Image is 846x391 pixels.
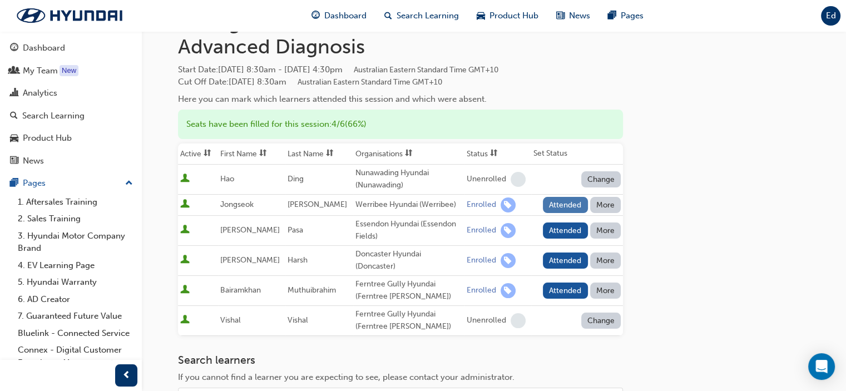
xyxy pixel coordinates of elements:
[303,4,375,27] a: guage-iconDashboard
[10,156,18,166] span: news-icon
[180,199,190,210] span: User is active
[23,132,72,145] div: Product Hub
[23,42,65,55] div: Dashboard
[4,128,137,149] a: Product Hub
[220,285,261,295] span: Bairamkhan
[468,4,547,27] a: car-iconProduct Hub
[590,283,621,299] button: More
[543,197,588,213] button: Attended
[405,149,413,159] span: sorting-icon
[180,315,190,326] span: User is active
[23,87,57,100] div: Analytics
[826,9,836,22] span: Ed
[311,9,320,23] span: guage-icon
[4,36,137,173] button: DashboardMy TeamAnalyticsSearch LearningProduct HubNews
[355,278,462,303] div: Ferntree Gully Hyundai (Ferntree [PERSON_NAME])
[218,143,285,165] th: Toggle SortBy
[4,61,137,81] a: My Team
[501,223,516,238] span: learningRecordVerb_ENROLL-icon
[288,285,336,295] span: Muthuibrahim
[180,285,190,296] span: User is active
[590,253,621,269] button: More
[4,106,137,126] a: Search Learning
[204,149,211,159] span: sorting-icon
[288,200,347,209] span: [PERSON_NAME]
[125,176,133,191] span: up-icon
[581,171,621,187] button: Change
[10,133,18,143] span: car-icon
[13,341,137,371] a: Connex - Digital Customer Experience Management
[285,143,353,165] th: Toggle SortBy
[180,255,190,266] span: User is active
[13,308,137,325] a: 7. Guaranteed Future Value
[10,111,18,121] span: search-icon
[23,177,46,190] div: Pages
[218,65,498,75] span: [DATE] 8:30am - [DATE] 4:30pm
[511,172,526,187] span: learningRecordVerb_NONE-icon
[467,225,496,236] div: Enrolled
[13,257,137,274] a: 4. EV Learning Page
[178,143,218,165] th: Toggle SortBy
[590,197,621,213] button: More
[220,174,234,184] span: Hao
[543,283,588,299] button: Attended
[501,197,516,212] span: learningRecordVerb_ENROLL-icon
[355,218,462,243] div: Essendon Hyundai (Essendon Fields)
[23,65,58,77] div: My Team
[178,93,623,106] div: Here you can mark which learners attended this session and which were absent.
[180,174,190,185] span: User is active
[178,77,442,87] span: Cut Off Date : [DATE] 8:30am
[13,291,137,308] a: 6. AD Creator
[384,9,392,23] span: search-icon
[4,38,137,58] a: Dashboard
[6,4,133,27] img: Trak
[569,9,590,22] span: News
[4,173,137,194] button: Pages
[355,167,462,192] div: Nunawading Hyundai (Nunawading)
[13,227,137,257] a: 3. Hyundai Motor Company Brand
[599,4,652,27] a: pages-iconPages
[501,283,516,298] span: learningRecordVerb_ENROLL-icon
[590,222,621,239] button: More
[467,174,506,185] div: Unenrolled
[10,179,18,189] span: pages-icon
[353,143,464,165] th: Toggle SortBy
[10,43,18,53] span: guage-icon
[22,110,85,122] div: Search Learning
[608,9,616,23] span: pages-icon
[355,248,462,273] div: Doncaster Hyundai (Doncaster)
[10,88,18,98] span: chart-icon
[556,9,565,23] span: news-icon
[543,253,588,269] button: Attended
[543,222,588,239] button: Attended
[621,9,644,22] span: Pages
[220,225,280,235] span: [PERSON_NAME]
[355,308,462,333] div: Ferntree Gully Hyundai (Ferntree [PERSON_NAME])
[178,110,623,139] div: Seats have been filled for this session : 4 / 6 ( 66% )
[60,65,78,76] div: Tooltip anchor
[13,194,137,211] a: 1. Aftersales Training
[808,353,835,380] div: Open Intercom Messenger
[178,354,623,367] h3: Search learners
[13,210,137,227] a: 2. Sales Training
[467,315,506,326] div: Unenrolled
[354,65,498,75] span: Australian Eastern Standard Time GMT+10
[23,155,44,167] div: News
[288,255,308,265] span: Harsh
[464,143,531,165] th: Toggle SortBy
[355,199,462,211] div: Werribee Hyundai (Werribee)
[13,325,137,342] a: Bluelink - Connected Service
[178,11,623,59] h1: Manage attendance for ECO-3 B - Vehicle Advanced Diagnosis
[288,174,304,184] span: Ding
[467,200,496,210] div: Enrolled
[501,253,516,268] span: learningRecordVerb_ENROLL-icon
[288,315,308,325] span: Vishal
[531,143,623,165] th: Set Status
[10,66,18,76] span: people-icon
[298,77,442,87] span: Australian Eastern Standard Time GMT+10
[4,83,137,103] a: Analytics
[259,149,267,159] span: sorting-icon
[220,315,241,325] span: Vishal
[547,4,599,27] a: news-iconNews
